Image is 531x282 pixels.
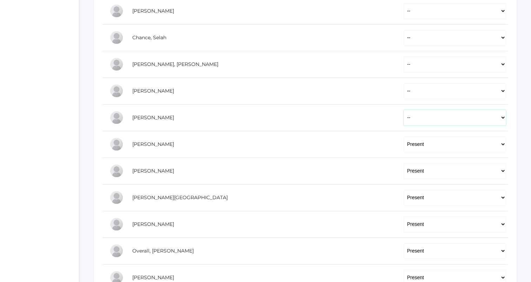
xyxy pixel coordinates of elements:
[109,31,124,45] div: Selah Chance
[109,217,124,231] div: Marissa Myers
[109,164,124,178] div: Raelyn Hazen
[109,110,124,125] div: Chase Farnes
[132,114,174,121] a: [PERSON_NAME]
[109,244,124,258] div: Chris Overall
[109,4,124,18] div: Eva Carr
[109,137,124,151] div: Rachel Hayton
[109,57,124,71] div: Presley Davenport
[132,34,166,41] a: Chance, Selah
[132,194,228,201] a: [PERSON_NAME][GEOGRAPHIC_DATA]
[132,61,218,67] a: [PERSON_NAME], [PERSON_NAME]
[109,190,124,204] div: Shelby Hill
[132,248,194,254] a: Overall, [PERSON_NAME]
[132,88,174,94] a: [PERSON_NAME]
[132,141,174,147] a: [PERSON_NAME]
[132,8,174,14] a: [PERSON_NAME]
[109,84,124,98] div: Levi Erner
[132,221,174,227] a: [PERSON_NAME]
[132,168,174,174] a: [PERSON_NAME]
[132,274,174,281] a: [PERSON_NAME]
